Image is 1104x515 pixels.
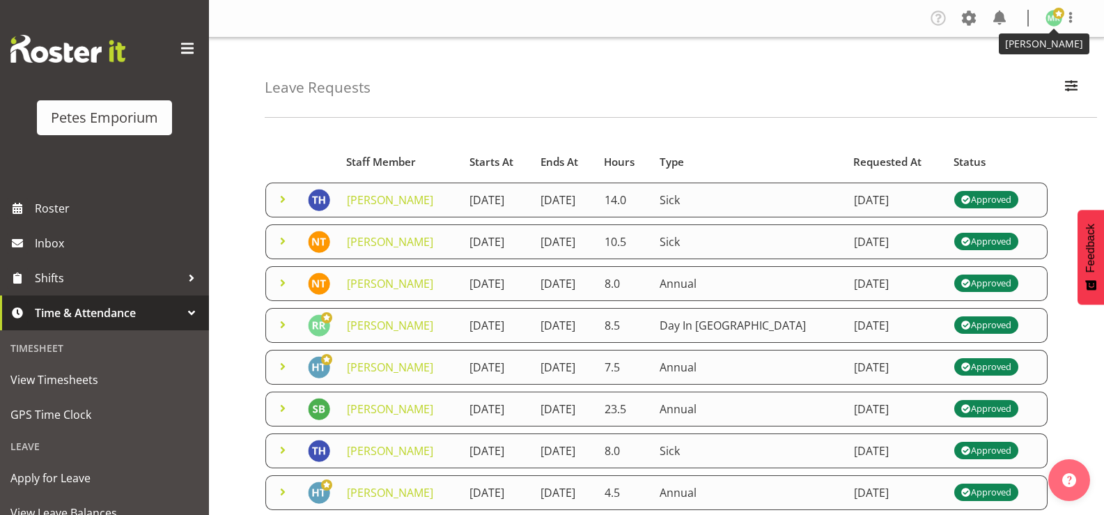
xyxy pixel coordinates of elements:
[308,440,330,462] img: teresa-hawkins9867.jpg
[961,443,1011,459] div: Approved
[596,224,652,259] td: 10.5
[347,360,433,375] a: [PERSON_NAME]
[532,475,596,510] td: [DATE]
[10,404,199,425] span: GPS Time Clock
[532,266,596,301] td: [DATE]
[461,433,532,468] td: [DATE]
[3,362,205,397] a: View Timesheets
[846,475,946,510] td: [DATE]
[846,308,946,343] td: [DATE]
[651,224,846,259] td: Sick
[961,359,1011,376] div: Approved
[596,308,652,343] td: 8.5
[347,401,433,417] a: [PERSON_NAME]
[308,482,330,504] img: helena-tomlin701.jpg
[651,475,846,510] td: Annual
[961,192,1011,208] div: Approved
[461,350,532,385] td: [DATE]
[461,475,532,510] td: [DATE]
[346,154,416,170] span: Staff Member
[3,334,205,362] div: Timesheet
[846,433,946,468] td: [DATE]
[35,268,181,289] span: Shifts
[660,154,684,170] span: Type
[35,198,202,219] span: Roster
[461,392,532,426] td: [DATE]
[1062,473,1076,487] img: help-xxl-2.png
[308,189,330,211] img: teresa-hawkins9867.jpg
[51,107,158,128] div: Petes Emporium
[461,224,532,259] td: [DATE]
[961,233,1011,250] div: Approved
[1078,210,1104,305] button: Feedback - Show survey
[308,398,330,420] img: stephanie-burden9828.jpg
[846,266,946,301] td: [DATE]
[532,308,596,343] td: [DATE]
[596,350,652,385] td: 7.5
[596,183,652,217] td: 14.0
[308,272,330,295] img: nicole-thomson8388.jpg
[347,192,433,208] a: [PERSON_NAME]
[10,35,125,63] img: Rosterit website logo
[596,433,652,468] td: 8.0
[954,154,986,170] span: Status
[651,266,846,301] td: Annual
[853,154,922,170] span: Requested At
[596,475,652,510] td: 4.5
[3,397,205,432] a: GPS Time Clock
[308,231,330,253] img: nicole-thomson8388.jpg
[651,183,846,217] td: Sick
[532,350,596,385] td: [DATE]
[532,183,596,217] td: [DATE]
[10,468,199,489] span: Apply for Leave
[265,79,371,95] h4: Leave Requests
[461,308,532,343] td: [DATE]
[347,276,433,291] a: [PERSON_NAME]
[347,318,433,333] a: [PERSON_NAME]
[1057,72,1086,103] button: Filter Employees
[541,154,578,170] span: Ends At
[3,461,205,495] a: Apply for Leave
[3,432,205,461] div: Leave
[35,233,202,254] span: Inbox
[961,275,1011,292] div: Approved
[308,314,330,337] img: ruth-robertson-taylor722.jpg
[651,308,846,343] td: Day In [GEOGRAPHIC_DATA]
[651,433,846,468] td: Sick
[596,392,652,426] td: 23.5
[596,266,652,301] td: 8.0
[347,234,433,249] a: [PERSON_NAME]
[461,183,532,217] td: [DATE]
[604,154,635,170] span: Hours
[846,183,946,217] td: [DATE]
[846,350,946,385] td: [DATE]
[846,224,946,259] td: [DATE]
[1084,224,1097,272] span: Feedback
[651,392,846,426] td: Annual
[961,401,1011,417] div: Approved
[461,266,532,301] td: [DATE]
[961,484,1011,501] div: Approved
[846,392,946,426] td: [DATE]
[532,392,596,426] td: [DATE]
[469,154,513,170] span: Starts At
[347,485,433,500] a: [PERSON_NAME]
[347,443,433,459] a: [PERSON_NAME]
[532,433,596,468] td: [DATE]
[10,369,199,390] span: View Timesheets
[532,224,596,259] td: [DATE]
[1045,10,1062,26] img: melanie-richardson713.jpg
[961,317,1011,334] div: Approved
[651,350,846,385] td: Annual
[308,356,330,378] img: helena-tomlin701.jpg
[35,302,181,323] span: Time & Attendance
